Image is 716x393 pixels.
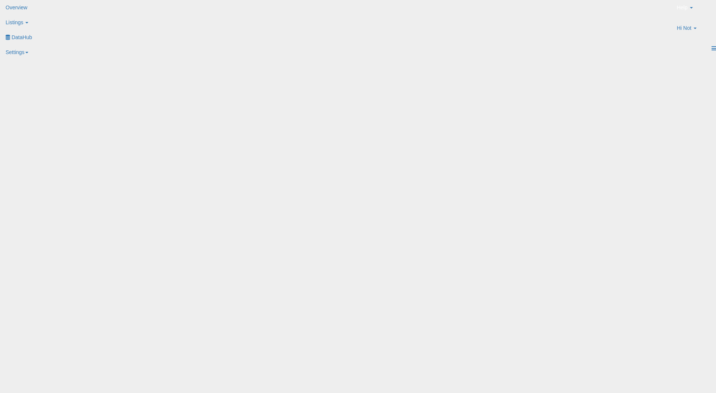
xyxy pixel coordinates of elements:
[6,4,27,10] span: Overview
[12,34,32,40] span: DataHub
[6,19,23,25] span: Listings
[671,21,716,41] a: Hi Not
[677,24,691,32] span: Hi Not
[677,4,688,11] span: Help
